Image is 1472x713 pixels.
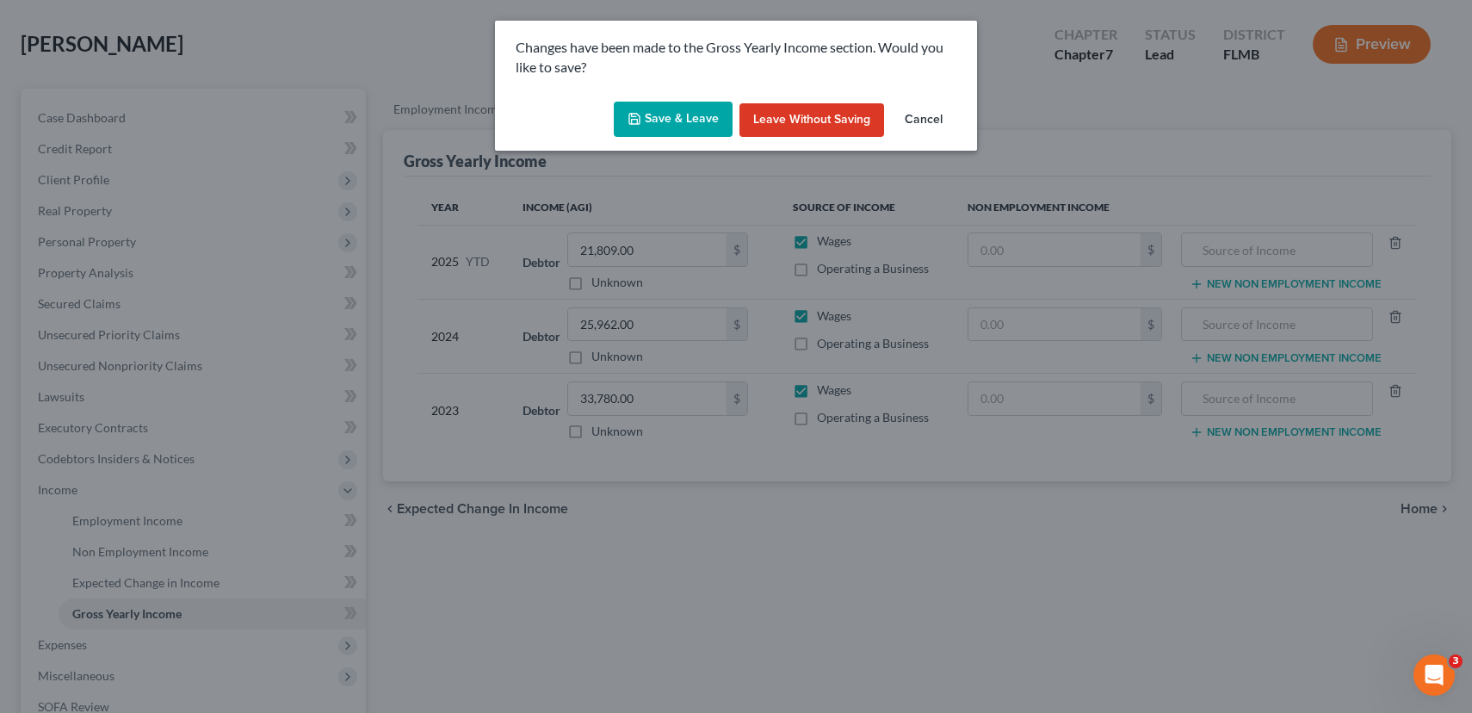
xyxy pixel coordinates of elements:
[891,103,956,138] button: Cancel
[739,103,884,138] button: Leave without Saving
[1413,654,1455,696] iframe: Intercom live chat
[614,102,733,138] button: Save & Leave
[516,38,956,77] p: Changes have been made to the Gross Yearly Income section. Would you like to save?
[1449,654,1463,668] span: 3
